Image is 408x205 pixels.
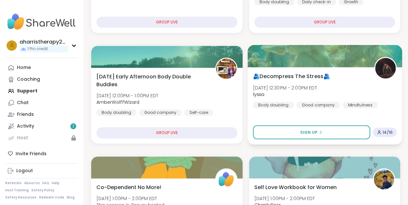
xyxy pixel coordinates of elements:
div: GROUP LIVE [96,127,237,138]
a: Host Training [5,188,29,193]
a: About Us [24,181,40,185]
a: Friends [5,109,78,120]
img: lyssa [375,58,395,78]
span: 1 Pro credit [27,46,48,52]
div: Host [17,135,28,141]
div: Self-care [184,109,213,116]
span: a [10,41,14,50]
a: Help [52,181,60,185]
a: Safety Resources [5,195,36,200]
a: Safety Policy [31,188,54,193]
span: 1 [73,124,74,129]
b: AmberWolffWizard [96,99,139,105]
div: Coaching [17,76,40,83]
div: GROUP LIVE [254,17,395,28]
span: [DATE] 1:00PM - 2:00PM EDT [96,195,164,202]
a: Redeem Code [39,195,64,200]
a: Logout [5,165,78,177]
a: Host [5,132,78,144]
span: 14 / 16 [382,130,392,135]
a: Chat [5,97,78,109]
div: Chat [17,100,29,106]
div: aharristherapy2020 [20,38,68,46]
a: Activity1 [5,120,78,132]
div: Good company [139,109,182,116]
span: [DATE] 1:00PM - 2:00PM EDT [254,195,315,202]
div: Body doubling [96,109,136,116]
a: Home [5,62,78,74]
div: Invite Friends [5,148,78,159]
span: [DATE] 12:30PM - 2:00PM EDT [253,84,317,91]
a: FAQ [42,181,49,185]
div: Friends [17,111,34,118]
div: Body doubling [253,102,293,108]
a: Blog [67,195,75,200]
span: Self Love Workbook for Women [254,184,337,191]
div: Mindfulness [343,102,378,108]
div: GROUP LIVE [96,17,237,28]
img: ShareWell [216,169,236,189]
img: AmberWolffWizard [216,59,236,79]
button: Sign Up [253,125,370,139]
div: Logout [16,168,33,174]
img: ShareWell Nav Logo [5,10,78,33]
span: [DATE] Early Afternoon Body Double Buddies [96,73,208,89]
div: Home [17,64,31,71]
a: Coaching [5,74,78,85]
div: Activity [17,123,34,130]
a: Referrals [5,181,21,185]
span: [DATE] 12:00PM - 1:00PM EDT [96,92,158,99]
span: Co-Dependent No More! [96,184,161,191]
b: lyssa [253,91,264,98]
img: CharityRoss [374,169,394,189]
span: 🫂Decompress The Stress🫂 [253,72,330,80]
span: Sign Up [300,129,317,135]
div: Good company [296,102,340,108]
